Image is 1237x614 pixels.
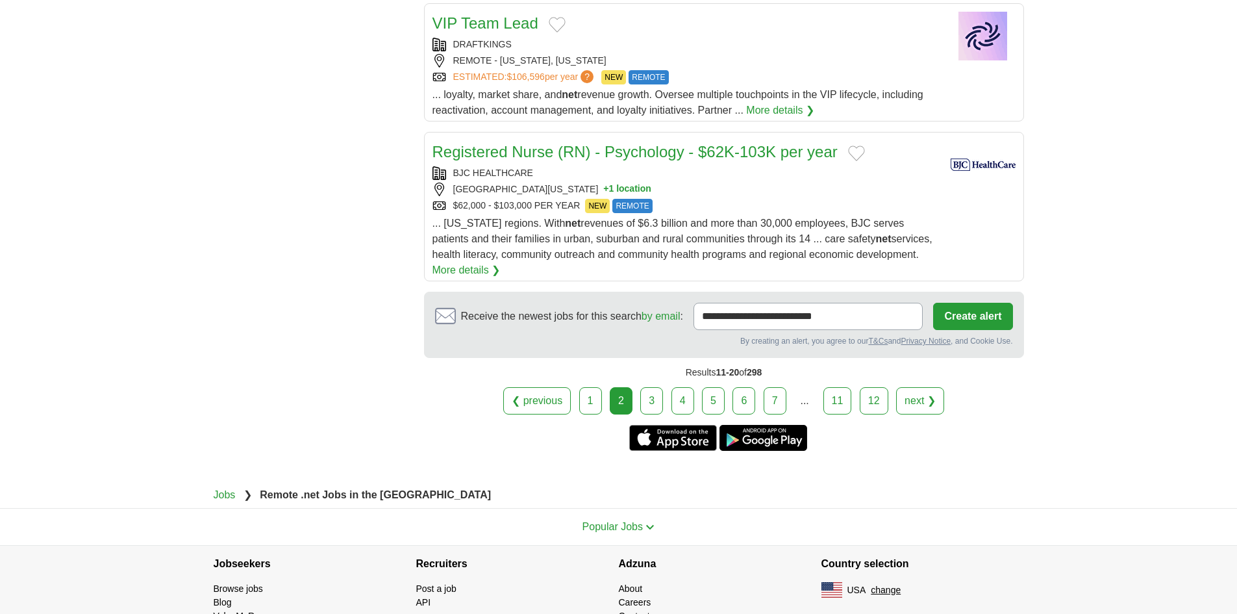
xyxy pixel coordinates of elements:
[629,70,668,84] span: REMOTE
[432,183,940,196] div: [GEOGRAPHIC_DATA][US_STATE]
[416,597,431,608] a: API
[601,70,626,84] span: NEW
[747,367,762,377] span: 298
[244,489,252,500] span: ❯
[868,337,888,346] a: T&Cs
[260,489,491,500] strong: Remote .net Jobs in the [GEOGRAPHIC_DATA]
[214,489,236,500] a: Jobs
[603,183,651,196] button: +1 location
[506,71,544,82] span: $106,596
[896,387,944,415] a: next ❯
[453,168,533,178] a: BJC HEALTHCARE
[871,583,901,597] button: change
[424,358,1024,387] div: Results of
[585,199,610,213] span: NEW
[214,597,232,608] a: Blog
[746,103,814,118] a: More details ❯
[951,12,1016,60] img: Company logo
[416,583,456,594] a: Post a job
[933,303,1012,330] button: Create alert
[432,199,940,213] div: $62,000 - $103,000 PER YEAR
[764,387,786,415] a: 7
[847,583,866,597] span: USA
[579,387,602,415] a: 1
[582,521,643,532] span: Popular Jobs
[432,262,501,278] a: More details ❯
[642,311,681,322] a: by email
[716,367,739,377] span: 11-20
[645,524,655,530] img: toggle icon
[503,387,571,415] a: ❮ previous
[562,89,577,100] strong: net
[610,387,632,415] div: 2
[821,546,1024,582] h4: Country selection
[612,199,652,213] span: REMOTE
[619,597,651,608] a: Careers
[702,387,725,415] a: 5
[619,583,643,594] a: About
[640,387,663,415] a: 3
[432,14,538,32] a: VIP Team Lead
[860,387,888,415] a: 12
[432,218,932,260] span: ... [US_STATE] regions. With revenues of $6.3 billion and more than 30,000 employees, BJC serves ...
[823,387,852,415] a: 11
[848,146,865,161] button: Add to favorite jobs
[435,335,1013,347] div: By creating an alert, you agree to our and , and Cookie Use.
[565,218,581,229] strong: net
[432,89,923,116] span: ... loyalty, market share, and revenue growth. Oversee multiple touchpoints in the VIP lifecycle,...
[432,143,838,160] a: Registered Nurse (RN) - Psychology - $62K-103K per year
[432,38,940,51] div: DRAFTKINGS
[876,233,892,244] strong: net
[732,387,755,415] a: 6
[821,582,842,598] img: US flag
[901,337,951,346] a: Privacy Notice
[603,183,608,196] span: +
[461,309,683,324] span: Receive the newest jobs for this search :
[549,17,566,32] button: Add to favorite jobs
[629,425,717,451] a: Get the iPhone app
[453,70,597,84] a: ESTIMATED:$106,596per year?
[951,140,1016,189] img: BJC HealthCare logo
[671,387,694,415] a: 4
[792,388,818,414] div: ...
[719,425,807,451] a: Get the Android app
[581,70,594,83] span: ?
[432,54,940,68] div: REMOTE - [US_STATE], [US_STATE]
[214,583,263,594] a: Browse jobs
